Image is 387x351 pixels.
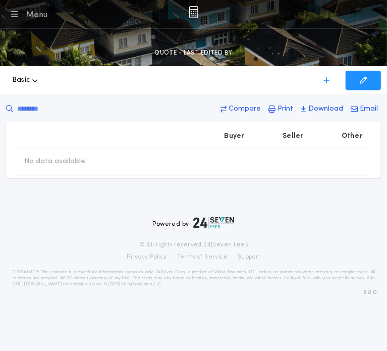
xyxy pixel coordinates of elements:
button: Download [298,100,346,118]
div: Menu [26,9,48,21]
a: Terms of Service [177,253,228,261]
p: Buyer [224,131,244,141]
button: Email [348,100,381,118]
p: Compare [229,104,261,114]
span: Basic [12,75,30,85]
p: Print [278,104,293,114]
p: Seller [283,131,304,141]
p: QUOTE - LAST EDITED BY [154,48,232,58]
span: 3.8.0 [363,288,377,297]
td: No data available [16,148,93,175]
img: logo [193,217,235,229]
button: Basic [12,64,38,96]
a: Privacy Policy [127,253,167,261]
img: img [189,6,198,18]
a: Support [238,253,260,261]
p: Email [360,104,378,114]
p: Other [342,131,363,141]
a: [URL][DOMAIN_NAME] [12,282,62,286]
button: Menu [8,7,48,21]
p: Download [308,104,343,114]
div: Powered by [153,217,235,229]
p: © All rights reserved. 24|Seven Fees [12,241,375,249]
button: Compare [217,100,264,118]
p: DISCLAIMER: This estimate is provided for informational purposes only. 24|Seven Fees, a product o... [12,269,375,287]
button: Print [265,100,296,118]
